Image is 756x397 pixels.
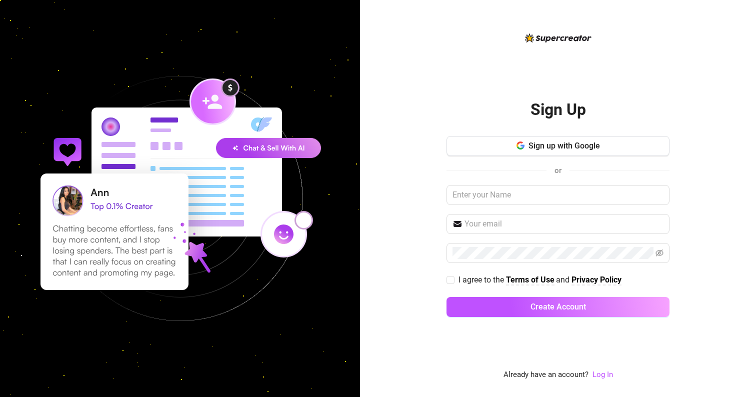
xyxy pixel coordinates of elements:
a: Privacy Policy [571,275,621,285]
span: or [554,166,561,175]
button: Create Account [446,297,669,317]
span: and [556,275,571,284]
h2: Sign Up [530,99,586,120]
a: Terms of Use [506,275,554,285]
span: Create Account [530,302,586,311]
span: Already have an account? [503,369,588,381]
strong: Privacy Policy [571,275,621,284]
img: signup-background-D0MIrEPF.svg [7,25,353,371]
input: Enter your Name [446,185,669,205]
a: Log In [592,370,613,379]
span: I agree to the [458,275,506,284]
a: Log In [592,369,613,381]
button: Sign up with Google [446,136,669,156]
span: Sign up with Google [528,141,600,150]
strong: Terms of Use [506,275,554,284]
img: logo-BBDzfeDw.svg [525,33,591,42]
span: eye-invisible [655,249,663,257]
input: Your email [464,218,663,230]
